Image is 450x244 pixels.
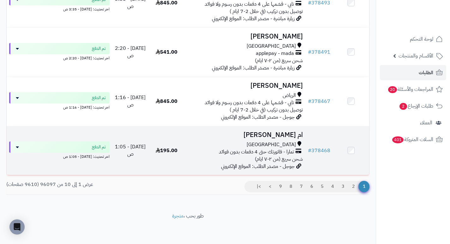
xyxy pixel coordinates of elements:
div: اخر تحديث: [DATE] - 2:20 ص [9,54,110,61]
span: [DATE] - 1:05 ص [115,143,146,158]
a: #378491 [308,48,330,56]
a: السلات المتروكة401 [380,132,446,147]
span: تمارا - فاتورتك حتى 4 دفعات بدون فوائد [219,148,294,156]
div: اخر تحديث: [DATE] - 3:35 ص [9,5,110,12]
span: 2 [399,103,407,110]
span: جوجل - مصدر الطلب: الموقع الإلكتروني [221,163,295,170]
span: تابي - قسّمها على 4 دفعات بدون رسوم ولا فوائد [205,99,294,106]
a: 3 [338,181,348,192]
h3: [PERSON_NAME] [187,33,303,40]
a: العملاء [380,115,446,130]
span: 20 [388,86,397,93]
a: >| [253,181,265,192]
a: 7 [296,181,307,192]
span: تابي - قسّمها على 4 دفعات بدون رسوم ولا فوائد [205,1,294,8]
a: 8 [285,181,296,192]
a: المراجعات والأسئلة20 [380,82,446,97]
span: الأقسام والمنتجات [399,51,433,60]
img: logo-2.png [407,17,444,30]
span: شحن سريع (من ٢-٧ ايام) [255,57,303,64]
a: متجرة [172,212,183,220]
h3: [PERSON_NAME] [187,82,303,89]
a: #378467 [308,98,330,105]
span: شحن سريع (من ٢-٧ ايام) [255,155,303,163]
span: زيارة مباشرة - مصدر الطلب: الموقع الإلكتروني [212,64,295,72]
span: تم الدفع [92,144,106,150]
span: الرياض [283,92,296,99]
span: 845.00 [156,98,177,105]
div: Open Intercom Messenger [9,219,25,235]
div: اخر تحديث: [DATE] - 1:05 ص [9,153,110,159]
span: طلبات الإرجاع [399,102,433,110]
span: زيارة مباشرة - مصدر الطلب: الموقع الإلكتروني [212,15,295,22]
a: 4 [327,181,338,192]
span: [DATE] - 2:20 ص [115,45,146,59]
span: [DATE] - 1:16 ص [115,94,146,109]
span: 541.00 [156,48,177,56]
span: 195.00 [156,147,177,154]
span: السلات المتروكة [392,135,433,144]
span: [GEOGRAPHIC_DATA] [247,141,296,148]
a: لوحة التحكم [380,32,446,47]
span: [GEOGRAPHIC_DATA] [247,43,296,50]
span: تم الدفع [92,45,106,52]
a: 9 [275,181,286,192]
span: applepay - mada [256,50,294,57]
span: جوجل - مصدر الطلب: الموقع الإلكتروني [221,113,295,121]
span: الطلبات [419,68,433,77]
span: توصيل بدون تركيب (في خلال 2-7 ايام ) [230,8,303,15]
span: # [308,48,311,56]
a: 6 [306,181,317,192]
h3: ام [PERSON_NAME] [187,131,303,139]
a: > [265,181,275,192]
span: توصيل بدون تركيب (في خلال 2-7 ايام ) [230,106,303,114]
div: اخر تحديث: [DATE] - 1:16 ص [9,104,110,110]
span: # [308,98,311,105]
span: المراجعات والأسئلة [387,85,433,94]
span: تم الدفع [92,95,106,101]
a: الطلبات [380,65,446,80]
a: #378468 [308,147,330,154]
span: 401 [392,136,404,143]
span: # [308,147,311,154]
a: 2 [348,181,359,192]
span: 1 [358,181,369,192]
a: 5 [317,181,327,192]
a: طلبات الإرجاع2 [380,98,446,114]
div: عرض 1 إلى 10 من 96097 (9610 صفحات) [2,181,188,188]
span: العملاء [420,118,432,127]
span: لوحة التحكم [410,35,433,44]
